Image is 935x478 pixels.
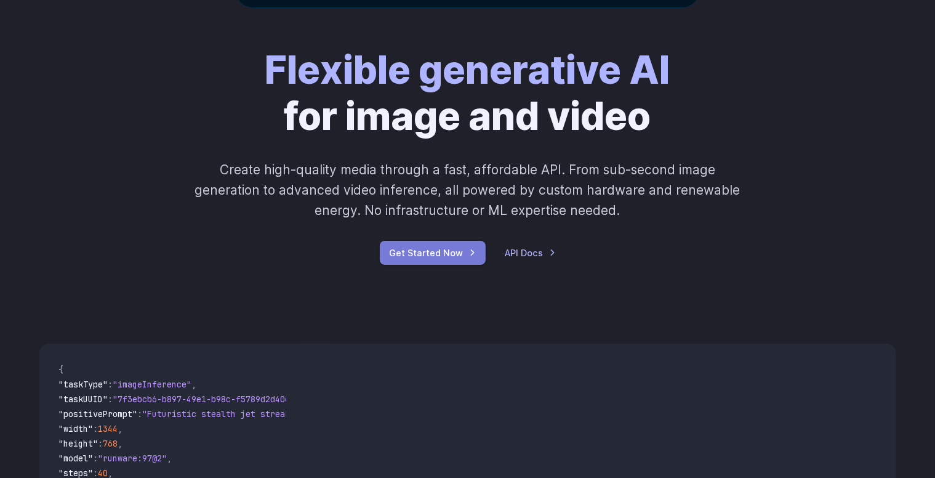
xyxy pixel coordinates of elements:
span: "model" [59,453,94,464]
a: Get Started Now [380,241,486,265]
span: "7f3ebcb6-b897-49e1-b98c-f5789d2d40d7" [113,394,300,405]
span: { [59,364,64,375]
span: "taskType" [59,379,108,390]
h1: for image and video [265,47,670,140]
span: , [167,453,172,464]
span: : [108,379,113,390]
span: : [138,408,143,419]
span: : [94,453,98,464]
span: 768 [103,438,118,449]
span: "height" [59,438,98,449]
span: "Futuristic stealth jet streaking through a neon-lit cityscape with glowing purple exhaust" [143,408,591,419]
span: "imageInference" [113,379,192,390]
span: "taskUUID" [59,394,108,405]
span: , [192,379,197,390]
span: : [98,438,103,449]
span: : [94,423,98,434]
span: "runware:97@2" [98,453,167,464]
strong: Flexible generative AI [265,47,670,93]
span: , [118,438,123,449]
span: : [108,394,113,405]
span: , [118,423,123,434]
span: "width" [59,423,94,434]
span: "positivePrompt" [59,408,138,419]
span: 1344 [98,423,118,434]
p: Create high-quality media through a fast, affordable API. From sub-second image generation to adv... [193,160,742,221]
a: API Docs [505,246,556,260]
